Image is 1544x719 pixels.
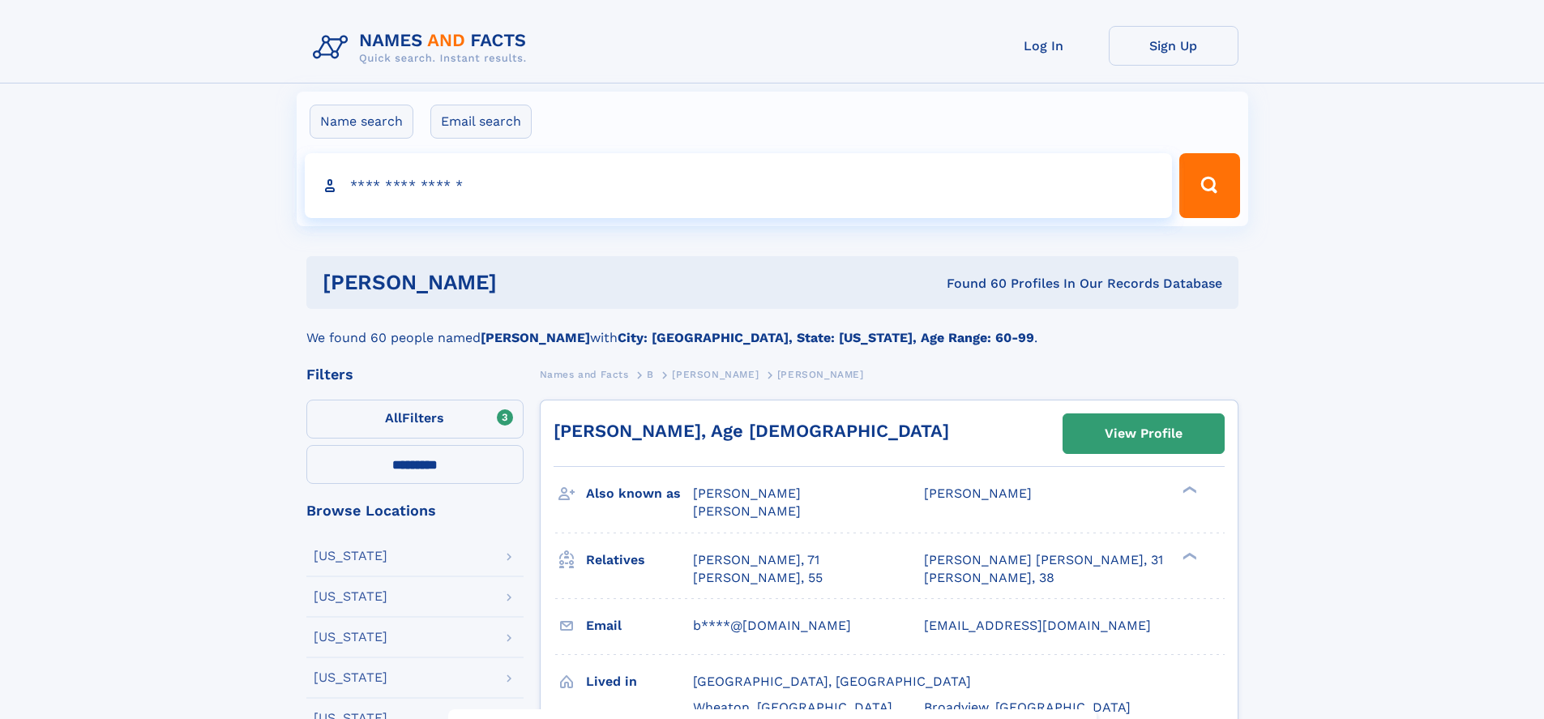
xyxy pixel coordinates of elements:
div: Browse Locations [306,503,524,518]
h3: Lived in [586,668,693,695]
div: ❯ [1178,485,1198,495]
h3: Email [586,612,693,640]
div: [US_STATE] [314,631,387,644]
div: [US_STATE] [314,671,387,684]
a: [PERSON_NAME], 38 [924,569,1054,587]
span: [PERSON_NAME] [924,486,1032,501]
b: City: [GEOGRAPHIC_DATA], State: [US_STATE], Age Range: 60-99 [618,330,1034,345]
span: Broadview, [GEOGRAPHIC_DATA] [924,700,1131,715]
label: Email search [430,105,532,139]
a: [PERSON_NAME] [PERSON_NAME], 31 [924,551,1163,569]
h1: [PERSON_NAME] [323,272,722,293]
a: [PERSON_NAME] [672,364,759,384]
a: Log In [979,26,1109,66]
div: View Profile [1105,415,1183,452]
h3: Also known as [586,480,693,507]
span: [PERSON_NAME] [672,369,759,380]
span: B [647,369,654,380]
span: [PERSON_NAME] [693,486,801,501]
a: View Profile [1063,414,1224,453]
span: Wheaton, [GEOGRAPHIC_DATA] [693,700,892,715]
a: B [647,364,654,384]
span: [PERSON_NAME] [777,369,864,380]
a: [PERSON_NAME], Age [DEMOGRAPHIC_DATA] [554,421,949,441]
span: All [385,410,402,426]
h3: Relatives [586,546,693,574]
div: Filters [306,367,524,382]
label: Filters [306,400,524,439]
div: [US_STATE] [314,550,387,563]
a: Names and Facts [540,364,629,384]
a: [PERSON_NAME], 71 [693,551,819,569]
span: [EMAIL_ADDRESS][DOMAIN_NAME] [924,618,1151,633]
input: search input [305,153,1173,218]
div: Found 60 Profiles In Our Records Database [721,275,1222,293]
img: Logo Names and Facts [306,26,540,70]
label: Name search [310,105,413,139]
div: [US_STATE] [314,590,387,603]
a: [PERSON_NAME], 55 [693,569,823,587]
b: [PERSON_NAME] [481,330,590,345]
div: ❯ [1178,550,1198,561]
span: [GEOGRAPHIC_DATA], [GEOGRAPHIC_DATA] [693,674,971,689]
button: Search Button [1179,153,1239,218]
div: We found 60 people named with . [306,309,1238,348]
a: Sign Up [1109,26,1238,66]
span: [PERSON_NAME] [693,503,801,519]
